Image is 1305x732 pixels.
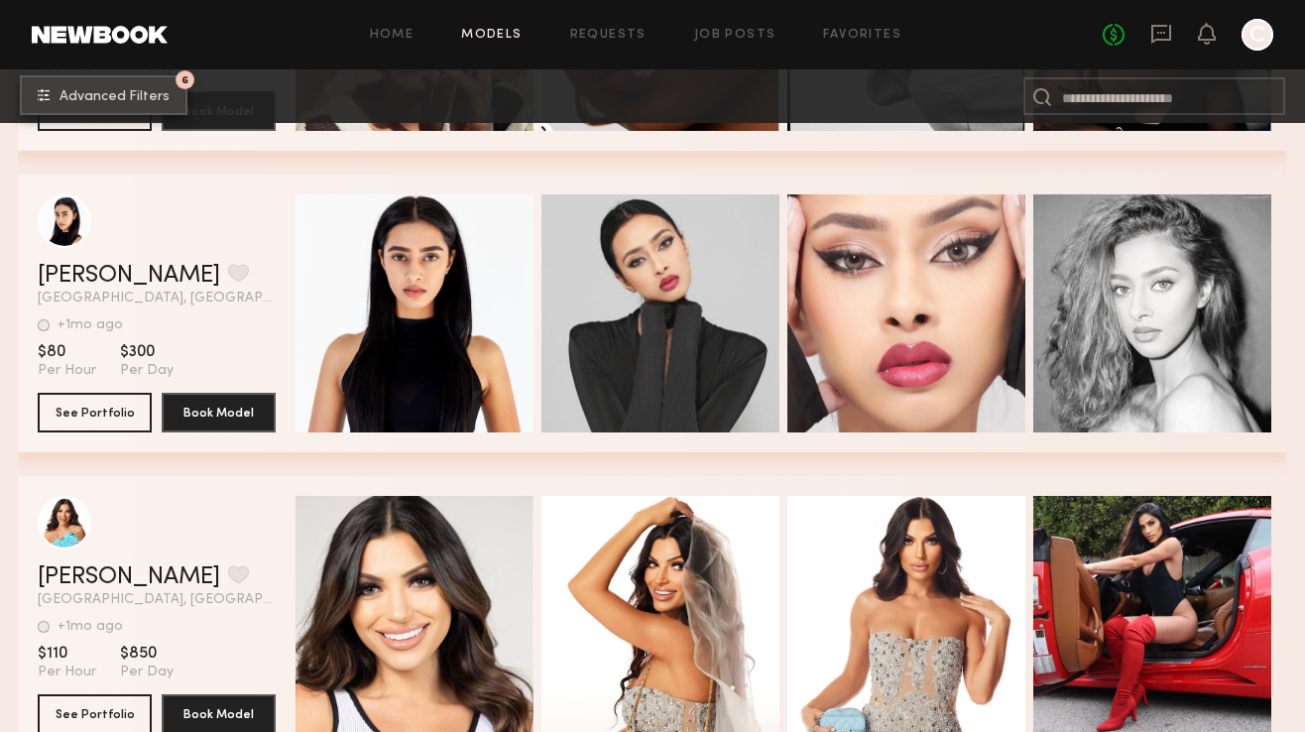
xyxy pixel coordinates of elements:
span: Per Hour [38,362,96,380]
a: Requests [570,29,647,42]
a: Home [370,29,415,42]
span: [GEOGRAPHIC_DATA], [GEOGRAPHIC_DATA] [38,593,276,607]
span: Per Hour [38,664,96,681]
span: $80 [38,342,96,362]
a: Job Posts [694,29,776,42]
button: Book Model [162,393,276,432]
button: 6Advanced Filters [20,75,187,115]
div: +1mo ago [58,620,123,634]
a: [PERSON_NAME] [38,264,220,288]
span: $110 [38,644,96,664]
a: [PERSON_NAME] [38,565,220,589]
span: $300 [120,342,174,362]
a: C [1242,19,1273,51]
span: $850 [120,644,174,664]
span: 6 [181,75,188,84]
span: Per Day [120,362,174,380]
a: Favorites [823,29,901,42]
span: [GEOGRAPHIC_DATA], [GEOGRAPHIC_DATA] [38,292,276,305]
button: See Portfolio [38,393,152,432]
a: Models [461,29,522,42]
span: Advanced Filters [59,90,170,104]
div: +1mo ago [58,318,123,332]
span: Per Day [120,664,174,681]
